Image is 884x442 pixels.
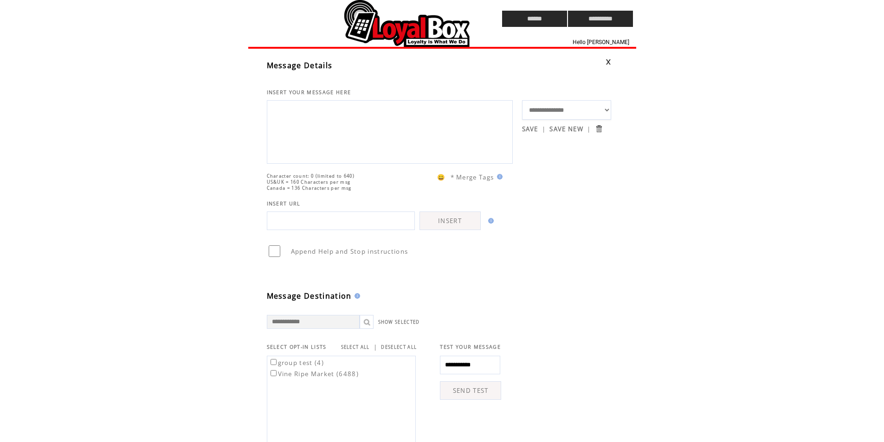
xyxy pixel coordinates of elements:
[419,211,481,230] a: INSERT
[374,343,377,351] span: |
[378,319,420,325] a: SHOW SELECTED
[269,370,359,378] label: Vine Ripe Market (6488)
[440,381,501,400] a: SEND TEST
[291,247,408,256] span: Append Help and Stop instructions
[267,179,351,185] span: US&UK = 160 Characters per msg
[271,370,277,376] input: Vine Ripe Market (6488)
[542,125,546,133] span: |
[267,200,301,207] span: INSERT URL
[549,125,583,133] a: SAVE NEW
[267,60,333,70] span: Message Details
[594,124,603,133] input: Submit
[267,291,352,301] span: Message Destination
[587,125,591,133] span: |
[451,173,494,181] span: * Merge Tags
[352,293,360,299] img: help.gif
[267,173,355,179] span: Character count: 0 (limited to 640)
[573,39,629,45] span: Hello [PERSON_NAME]
[485,218,494,224] img: help.gif
[494,174,503,179] img: help.gif
[440,344,501,350] span: TEST YOUR MESSAGE
[267,344,327,350] span: SELECT OPT-IN LISTS
[341,344,370,350] a: SELECT ALL
[269,359,324,367] label: group test (4)
[437,173,445,181] span: 😀
[271,359,277,365] input: group test (4)
[267,89,351,96] span: INSERT YOUR MESSAGE HERE
[522,125,538,133] a: SAVE
[267,185,352,191] span: Canada = 136 Characters per msg
[381,344,417,350] a: DESELECT ALL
